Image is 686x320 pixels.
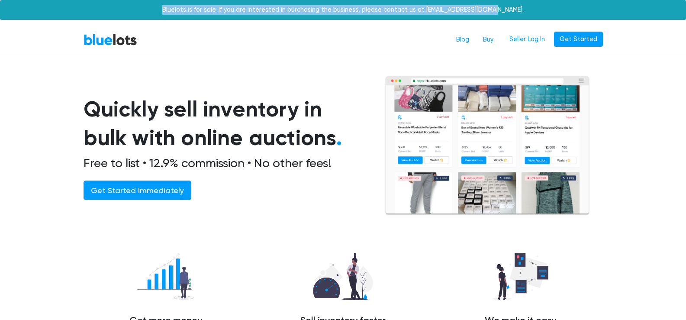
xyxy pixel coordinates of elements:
a: Get Started [554,32,603,47]
img: recover_more-49f15717009a7689fa30a53869d6e2571c06f7df1acb54a68b0676dd95821868.png [130,249,201,305]
a: BlueLots [84,33,137,46]
img: sell_faster-bd2504629311caa3513348c509a54ef7601065d855a39eafb26c6393f8aa8a46.png [306,249,380,305]
h2: Free to list • 12.9% commission • No other fees! [84,156,364,171]
a: Seller Log In [504,32,551,47]
img: browserlots-effe8949e13f0ae0d7b59c7c387d2f9fb811154c3999f57e71a08a1b8b46c466.png [385,76,590,216]
h1: Quickly sell inventory in bulk with online auctions [84,95,364,152]
a: Get Started Immediately [84,181,191,200]
a: Blog [449,32,476,48]
a: Buy [476,32,500,48]
span: . [336,125,342,151]
img: we_manage-77d26b14627abc54d025a00e9d5ddefd645ea4957b3cc0d2b85b0966dac19dae.png [486,249,555,305]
